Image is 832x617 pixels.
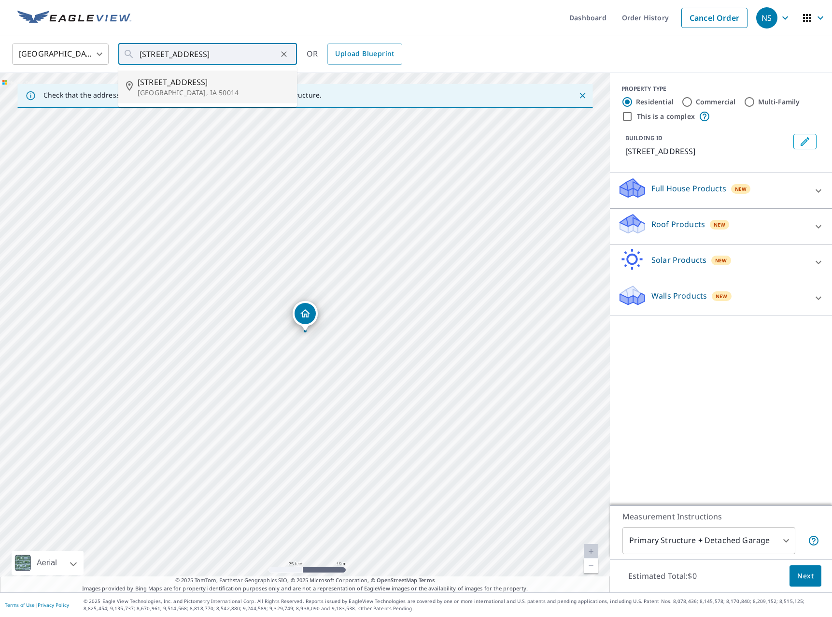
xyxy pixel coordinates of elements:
label: Commercial [696,97,736,107]
span: © 2025 TomTom, Earthstar Geographics SIO, © 2025 Microsoft Corporation, © [175,576,435,585]
div: Walls ProductsNew [618,284,824,312]
a: Upload Blueprint [327,43,402,65]
button: Clear [277,47,291,61]
p: © 2025 Eagle View Technologies, Inc. and Pictometry International Corp. All Rights Reserved. Repo... [84,598,827,612]
p: BUILDING ID [625,134,663,142]
button: Close [576,89,589,102]
div: Primary Structure + Detached Garage [622,527,795,554]
a: Cancel Order [681,8,747,28]
a: Current Level 20, Zoom In Disabled [584,544,598,559]
div: [GEOGRAPHIC_DATA] [12,41,109,68]
button: Next [790,565,821,587]
div: Dropped pin, building 1, Residential property, 26050 330th Ct Adel, IA 50003 [293,301,318,331]
div: PROPERTY TYPE [621,85,820,93]
p: [STREET_ADDRESS] [625,145,790,157]
span: Upload Blueprint [335,48,394,60]
input: Search by address or latitude-longitude [140,41,277,68]
a: Terms [419,576,435,584]
p: Estimated Total: $0 [620,565,705,587]
span: Your report will include the primary structure and a detached garage if one exists. [808,535,819,546]
span: New [715,257,727,264]
p: Walls Products [651,290,707,301]
img: EV Logo [17,11,131,25]
div: Solar ProductsNew [618,248,824,276]
label: This is a complex [637,112,695,121]
p: Roof Products [651,218,705,230]
div: Aerial [34,551,60,575]
a: OpenStreetMap [377,576,417,584]
label: Multi-Family [758,97,800,107]
p: [GEOGRAPHIC_DATA], IA 50014 [138,88,289,98]
div: Aerial [12,551,84,575]
span: New [716,292,728,300]
a: Terms of Use [5,602,35,608]
span: New [714,221,726,229]
span: [STREET_ADDRESS] [138,76,289,88]
p: Solar Products [651,254,706,266]
p: Check that the address is accurate, then drag the marker over the correct structure. [43,91,322,100]
div: Roof ProductsNew [618,213,824,240]
p: Full House Products [651,183,726,194]
p: | [5,602,69,608]
a: Current Level 20, Zoom Out [584,559,598,573]
span: New [735,185,747,193]
span: Next [797,570,814,582]
button: Edit building 1 [793,134,817,149]
div: OR [307,43,402,65]
label: Residential [636,97,674,107]
a: Privacy Policy [38,602,69,608]
div: NS [756,7,777,29]
p: Measurement Instructions [622,511,819,522]
div: Full House ProductsNew [618,177,824,204]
